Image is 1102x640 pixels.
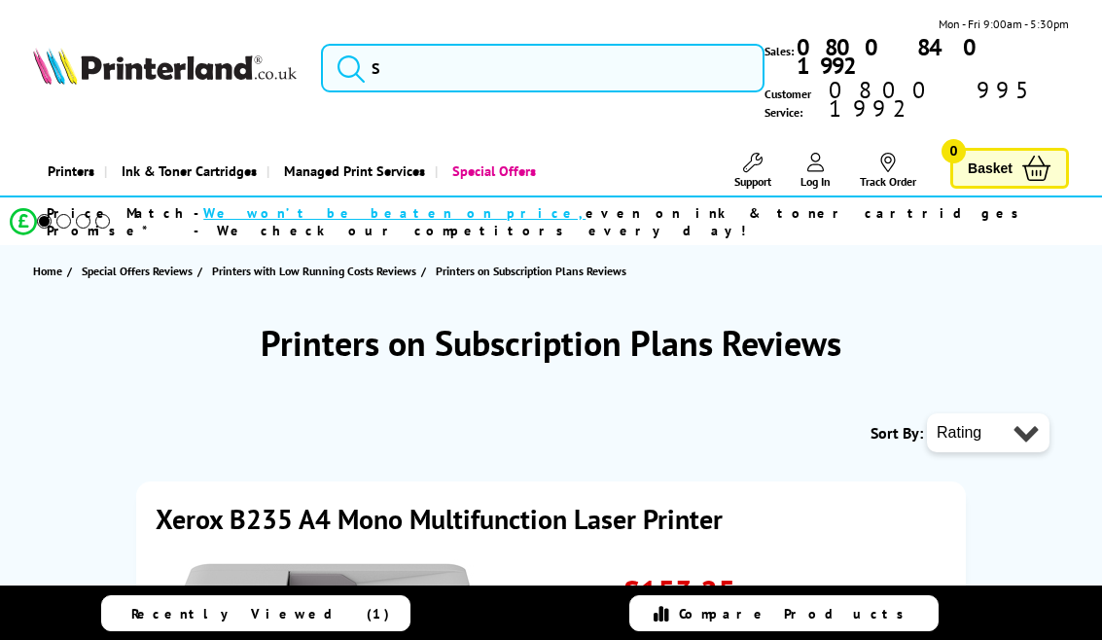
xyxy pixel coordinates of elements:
[860,153,916,189] a: Track Order
[10,204,1049,238] li: modal_Promise
[800,174,831,189] span: Log In
[203,204,586,222] span: We won’t be beaten on price,
[82,261,197,281] a: Special Offers Reviews
[33,261,62,281] span: Home
[321,44,764,92] input: S
[33,261,67,281] a: Home
[797,32,991,81] b: 0800 840 1992
[435,146,546,196] a: Special Offers
[212,261,416,281] span: Printers with Low Running Costs Reviews
[194,204,1049,239] div: - even on ink & toner cartridges - We check our competitors every day!
[101,595,410,631] a: Recently Viewed (1)
[800,153,831,189] a: Log In
[33,48,297,85] img: Printerland Logo
[734,153,771,189] a: Support
[764,81,1069,122] span: Customer Service:
[122,146,257,196] span: Ink & Toner Cartridges
[764,42,794,60] span: Sales:
[436,261,631,281] a: Printers on Subscription Plans Reviews
[436,261,626,281] span: Printers on Subscription Plans Reviews
[33,48,297,89] a: Printerland Logo
[156,501,723,537] a: Xerox B235 A4 Mono Multifunction Laser Printer
[968,156,1013,182] span: Basket
[267,146,435,196] a: Managed Print Services
[33,320,1069,366] h1: Printers on Subscription Plans Reviews
[629,595,939,631] a: Compare Products
[794,38,1069,75] a: 0800 840 1992
[212,261,421,281] a: Printers with Low Running Costs Reviews
[679,605,914,622] span: Compare Products
[82,261,193,281] span: Special Offers Reviews
[622,571,735,612] span: £153.25
[939,15,1069,33] span: Mon - Fri 9:00am - 5:30pm
[104,146,267,196] a: Ink & Toner Cartridges
[762,584,874,624] span: £183.90
[950,148,1069,190] a: Basket 0
[826,81,1069,118] span: 0800 995 1992
[871,423,923,443] span: Sort By:
[942,139,966,163] span: 0
[734,174,771,189] span: Support
[131,605,390,622] span: Recently Viewed (1)
[33,146,104,196] a: Printers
